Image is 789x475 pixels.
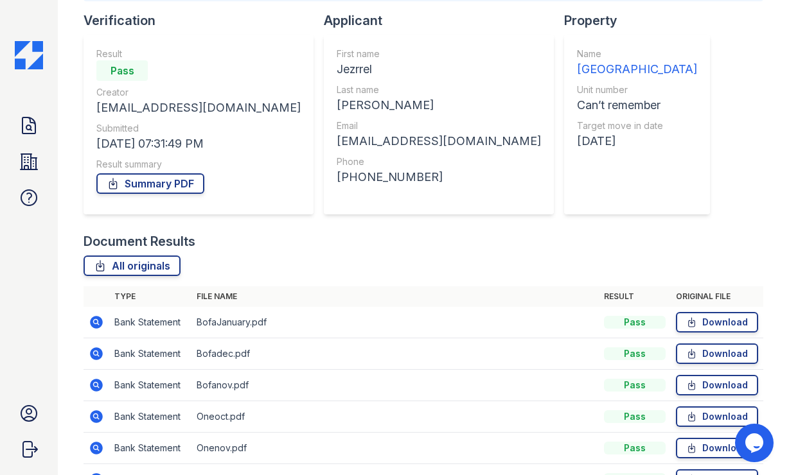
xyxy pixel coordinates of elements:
[577,83,697,96] div: Unit number
[84,12,324,30] div: Verification
[96,173,204,194] a: Summary PDF
[96,47,301,60] div: Result
[96,135,301,153] div: [DATE] 07:31:49 PM
[671,286,763,307] th: Original file
[564,12,720,30] div: Property
[577,60,697,78] div: [GEOGRAPHIC_DATA]
[676,406,758,427] a: Download
[109,370,191,401] td: Bank Statement
[604,442,666,454] div: Pass
[604,316,666,329] div: Pass
[604,347,666,360] div: Pass
[109,307,191,338] td: Bank Statement
[599,286,671,307] th: Result
[191,370,599,401] td: Bofanov.pdf
[191,338,599,370] td: Bofadec.pdf
[577,132,697,150] div: [DATE]
[676,438,758,458] a: Download
[96,86,301,99] div: Creator
[604,410,666,423] div: Pass
[337,168,541,186] div: [PHONE_NUMBER]
[109,338,191,370] td: Bank Statement
[191,401,599,433] td: Oneoct.pdf
[577,96,697,114] div: Can’t remember
[96,99,301,117] div: [EMAIL_ADDRESS][DOMAIN_NAME]
[577,47,697,78] a: Name [GEOGRAPHIC_DATA]
[337,119,541,132] div: Email
[337,96,541,114] div: [PERSON_NAME]
[109,286,191,307] th: Type
[96,60,148,81] div: Pass
[604,379,666,392] div: Pass
[337,155,541,168] div: Phone
[676,375,758,395] a: Download
[324,12,564,30] div: Applicant
[15,41,43,69] img: CE_Icon_Blue-c292c112584629df590d857e76928e9f676e5b41ef8f769ba2f05ee15b207248.png
[109,401,191,433] td: Bank Statement
[96,122,301,135] div: Submitted
[84,255,181,276] a: All originals
[577,47,697,60] div: Name
[337,132,541,150] div: [EMAIL_ADDRESS][DOMAIN_NAME]
[337,60,541,78] div: Jezrrel
[96,158,301,171] div: Result summary
[676,312,758,332] a: Download
[191,286,599,307] th: File name
[676,343,758,364] a: Download
[337,47,541,60] div: First name
[191,307,599,338] td: BofaJanuary.pdf
[337,83,541,96] div: Last name
[735,424,776,462] iframe: chat widget
[577,119,697,132] div: Target move in date
[109,433,191,464] td: Bank Statement
[191,433,599,464] td: Onenov.pdf
[84,232,195,250] div: Document Results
